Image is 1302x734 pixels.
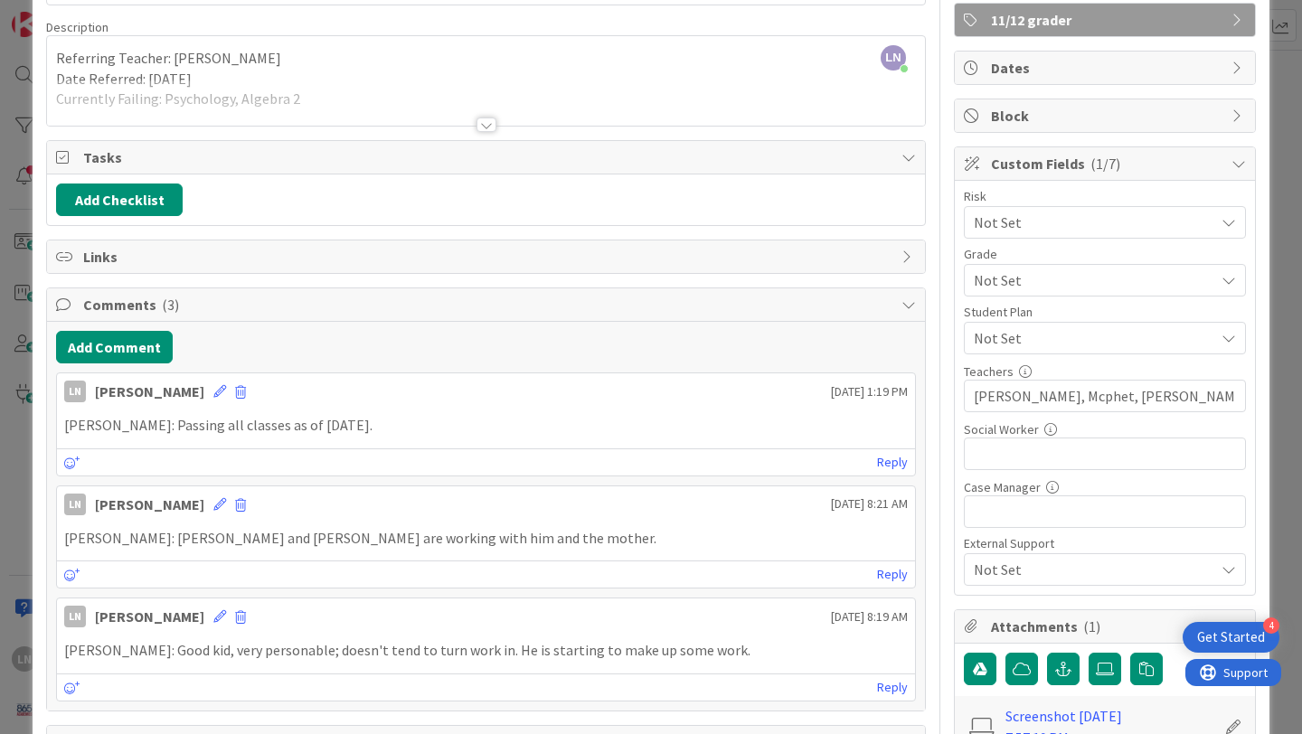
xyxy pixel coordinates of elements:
p: [PERSON_NAME]: Good kid, very personable; doesn't tend to turn work in. He is starting to make up... [64,640,908,661]
span: ( 1 ) [1083,617,1100,635]
div: External Support [964,537,1246,550]
div: 4 [1263,617,1279,634]
div: Open Get Started checklist, remaining modules: 4 [1183,622,1279,653]
div: LN [64,381,86,402]
span: Tasks [83,146,892,168]
button: Add Comment [56,331,173,363]
div: LN [64,606,86,627]
span: [DATE] 1:19 PM [831,382,908,401]
span: Links [83,246,892,268]
span: Block [991,105,1222,127]
p: [PERSON_NAME]: Passing all classes as of [DATE]. [64,415,908,436]
div: LN [64,494,86,515]
span: Dates [991,57,1222,79]
p: [PERSON_NAME]: [PERSON_NAME] and [PERSON_NAME] are working with him and the mother. [64,528,908,549]
p: Date Referred: [DATE] [56,69,916,89]
span: Custom Fields [991,153,1222,174]
div: Student Plan [964,306,1246,318]
span: [DATE] 8:19 AM [831,607,908,626]
span: [DATE] 8:21 AM [831,494,908,513]
div: [PERSON_NAME] [95,606,204,627]
div: [PERSON_NAME] [95,494,204,515]
p: Referring Teacher: [PERSON_NAME] [56,48,916,69]
a: Reply [877,676,908,699]
a: Reply [877,451,908,474]
button: Add Checklist [56,183,183,216]
div: Grade [964,248,1246,260]
span: Attachments [991,616,1222,637]
span: Support [38,3,82,24]
span: Description [46,19,108,35]
span: 11/12 grader [991,9,1222,31]
span: LN [881,45,906,71]
div: Get Started [1197,628,1265,646]
label: Teachers [964,363,1014,380]
span: Not Set [974,268,1205,293]
div: [PERSON_NAME] [95,381,204,402]
span: ( 3 ) [162,296,179,314]
span: ( 1/7 ) [1090,155,1120,173]
div: Risk [964,190,1246,202]
label: Social Worker [964,421,1039,438]
span: Not Set [974,559,1214,580]
span: Not Set [974,210,1205,235]
span: Not Set [974,327,1214,349]
label: Case Manager [964,479,1041,495]
span: Comments [83,294,892,315]
a: Reply [877,563,908,586]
